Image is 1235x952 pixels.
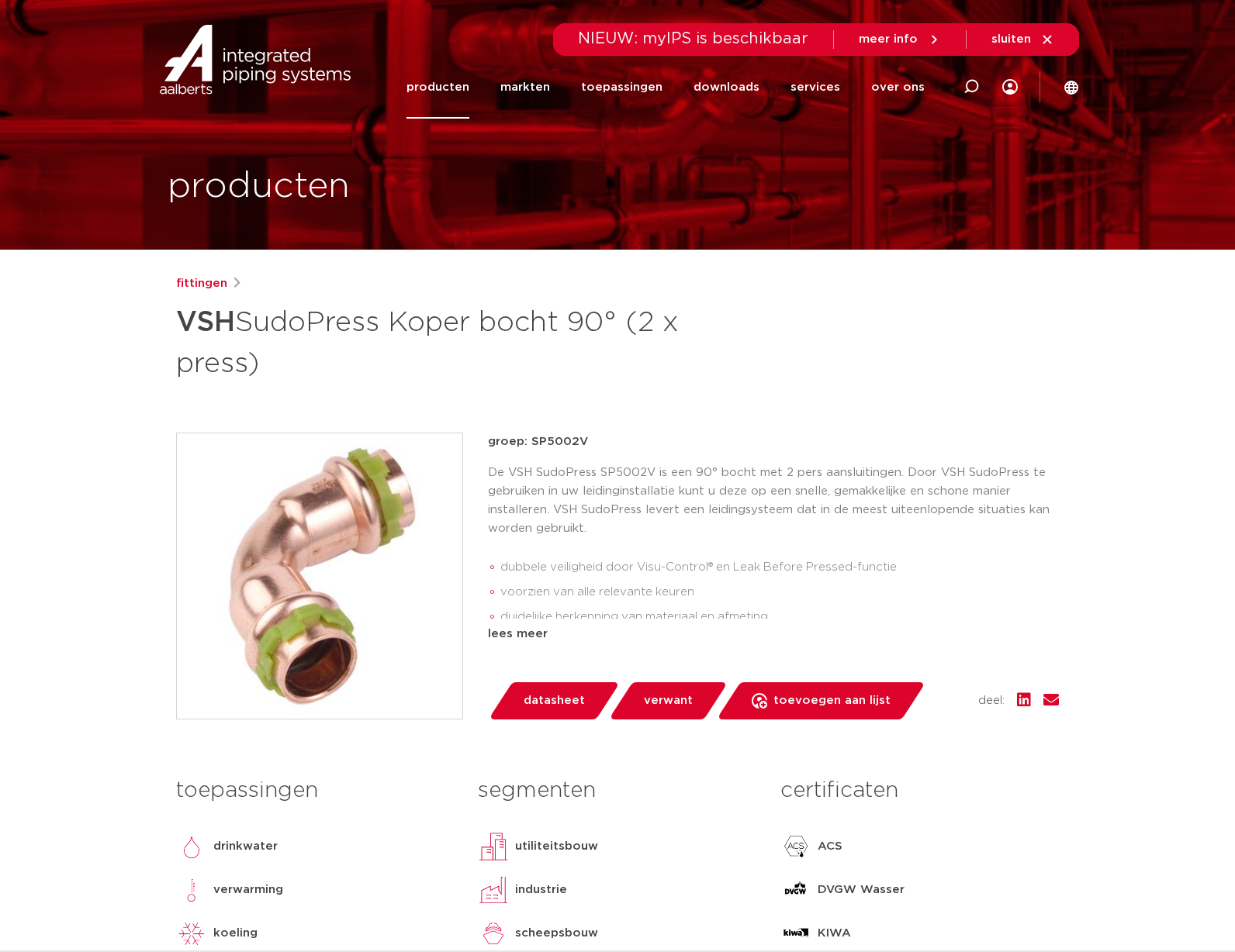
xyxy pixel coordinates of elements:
[780,775,1059,806] h3: certificaten
[176,775,455,806] h3: toepassingen
[500,580,1059,605] li: voorzien van alle relevante keuren
[500,555,1059,580] li: dubbele veiligheid door Visu-Control® en Leak Before Pressed-functie
[478,918,509,949] img: scheepsbouw
[694,56,759,119] a: downloads
[773,688,891,713] span: toevoegen aan lijst
[644,688,693,713] span: verwant
[213,837,278,856] p: drinkwater
[176,831,207,862] img: drinkwater
[1002,56,1018,119] div: my IPS
[488,433,1059,451] p: groep: SP5002V
[818,837,842,856] p: ACS
[176,274,227,293] a: fittingen
[780,918,811,949] img: KIWA
[790,56,840,119] a: services
[478,874,509,905] img: industrie
[213,881,283,899] p: verwarming
[978,692,1005,710] span: deel:
[406,56,469,119] a: producten
[213,924,258,943] p: koeling
[176,918,207,949] img: koeling
[515,837,598,856] p: utiliteitsbouw
[488,625,1059,643] div: lees meer
[177,433,462,719] img: Product Image for VSH SudoPress Koper bocht 90° (2 x press)
[524,688,585,713] span: datasheet
[818,924,851,943] p: KIWA
[515,924,598,943] p: scheepsbouw
[859,33,941,47] a: meer info
[991,33,1031,45] span: sluiten
[478,775,756,806] h3: segmenten
[478,831,509,862] img: utiliteitsbouw
[488,464,1059,538] p: De VSH SudoPress SP5002V is een 90° bocht met 2 pers aansluitingen. Door VSH SudoPress te gebruik...
[488,682,620,719] a: datasheet
[780,831,811,862] img: ACS
[500,56,550,119] a: markten
[168,162,350,212] h1: producten
[581,56,662,119] a: toepassingen
[176,299,759,383] h1: SudoPress Koper bocht 90° (2 x press)
[176,874,207,905] img: verwarming
[578,31,808,47] span: NIEUW: myIPS is beschikbaar
[176,309,235,336] strong: VSH
[608,682,728,719] a: verwant
[871,56,925,119] a: over ons
[500,605,1059,629] li: duidelijke herkenning van materiaal en afmeting
[406,56,925,119] nav: Menu
[515,881,567,899] p: industrie
[991,33,1054,47] a: sluiten
[859,33,918,45] span: meer info
[780,874,811,905] img: DVGW Wasser
[818,881,905,899] p: DVGW Wasser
